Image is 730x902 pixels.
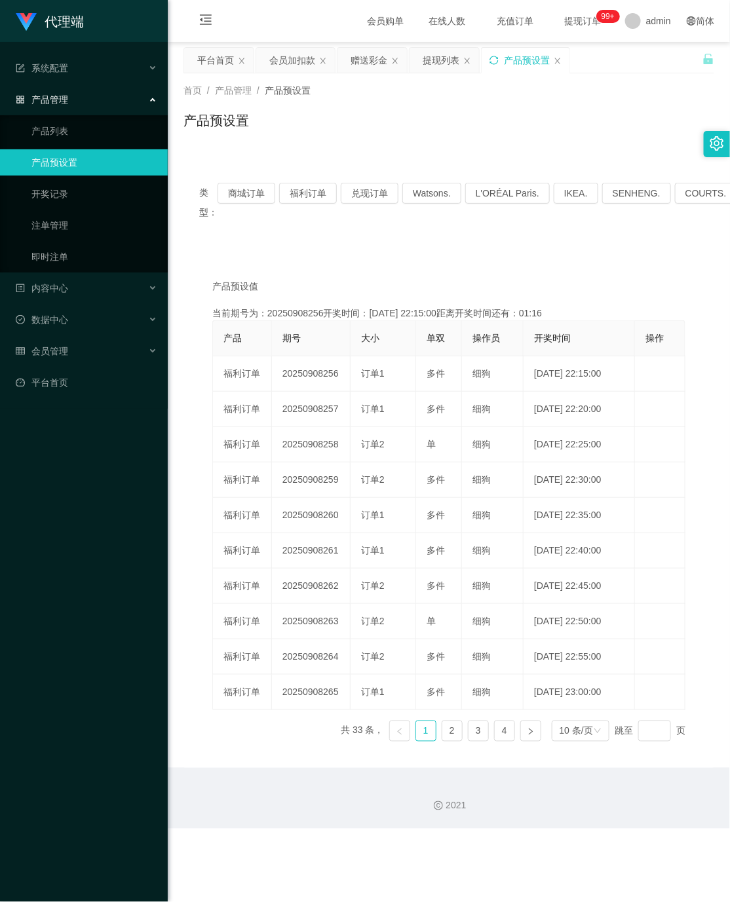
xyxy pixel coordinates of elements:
[434,801,443,810] i: 图标: copyright
[213,675,272,710] td: 福利订单
[361,368,385,379] span: 订单1
[465,183,550,204] button: L'ORÉAL Paris.
[534,333,571,343] span: 开奖时间
[183,111,249,130] h1: 产品预设置
[341,721,383,742] li: 共 33 条，
[463,57,471,65] i: 图标: close
[427,368,445,379] span: 多件
[416,721,436,741] a: 1
[391,57,399,65] i: 图标: close
[361,474,385,485] span: 订单2
[524,675,635,710] td: [DATE] 23:00:00
[272,675,351,710] td: 20250908265
[269,48,315,73] div: 会员加扣款
[213,427,272,462] td: 福利订单
[462,462,524,498] td: 细狗
[16,284,25,293] i: 图标: profile
[257,85,259,96] span: /
[272,569,351,604] td: 20250908262
[178,799,720,813] div: 2021
[16,346,68,356] span: 会员管理
[462,392,524,427] td: 细狗
[197,48,234,73] div: 平台首页
[31,118,157,144] a: 产品列表
[16,314,68,325] span: 数据中心
[710,136,724,151] i: 图标: setting
[45,1,84,43] h1: 代理端
[554,57,562,65] i: 图标: close
[602,183,671,204] button: SENHENG.
[361,616,385,626] span: 订单2
[361,545,385,555] span: 订单1
[687,16,696,26] i: 图标: global
[495,721,514,741] a: 4
[524,639,635,675] td: [DATE] 22:55:00
[215,85,252,96] span: 产品管理
[223,333,242,343] span: 产品
[361,333,379,343] span: 大小
[199,183,218,222] span: 类型：
[319,57,327,65] i: 图标: close
[427,474,445,485] span: 多件
[396,728,404,736] i: 图标: left
[462,427,524,462] td: 细狗
[16,95,25,104] i: 图标: appstore-o
[31,244,157,270] a: 即时注单
[16,16,84,26] a: 代理端
[16,347,25,356] i: 图标: table
[31,212,157,238] a: 注单管理
[427,545,445,555] span: 多件
[558,16,608,26] span: 提现订单
[702,53,714,65] i: 图标: unlock
[361,439,385,449] span: 订单2
[265,85,311,96] span: 产品预设置
[218,183,275,204] button: 商城订单
[213,533,272,569] td: 福利订单
[560,721,593,741] div: 10 条/页
[212,307,685,320] div: 当前期号为：20250908256开奖时间：[DATE] 22:15:00距离开奖时间还有：01:16
[468,721,489,742] li: 3
[427,686,445,697] span: 多件
[341,183,398,204] button: 兑现订单
[16,283,68,293] span: 内容中心
[16,64,25,73] i: 图标: form
[272,392,351,427] td: 20250908257
[615,721,685,742] div: 跳至 页
[361,580,385,591] span: 订单2
[351,48,387,73] div: 赠送彩金
[213,356,272,392] td: 福利订单
[524,604,635,639] td: [DATE] 22:50:00
[423,48,459,73] div: 提现列表
[554,183,598,204] button: IKEA.
[462,356,524,392] td: 细狗
[490,16,540,26] span: 充值订单
[361,404,385,414] span: 订单1
[462,498,524,533] td: 细狗
[524,462,635,498] td: [DATE] 22:30:00
[442,721,462,741] a: 2
[213,569,272,604] td: 福利订单
[427,404,445,414] span: 多件
[272,639,351,675] td: 20250908264
[469,721,488,741] a: 3
[238,57,246,65] i: 图标: close
[490,56,499,65] i: 图标: sync
[524,427,635,462] td: [DATE] 22:25:00
[472,333,500,343] span: 操作员
[213,462,272,498] td: 福利订单
[524,498,635,533] td: [DATE] 22:35:00
[16,369,157,396] a: 图标: dashboard平台首页
[183,85,202,96] span: 首页
[524,392,635,427] td: [DATE] 22:20:00
[527,728,535,736] i: 图标: right
[524,569,635,604] td: [DATE] 22:45:00
[213,604,272,639] td: 福利订单
[494,721,515,742] li: 4
[272,604,351,639] td: 20250908263
[504,48,550,73] div: 产品预设置
[272,498,351,533] td: 20250908260
[16,94,68,105] span: 产品管理
[462,533,524,569] td: 细狗
[213,392,272,427] td: 福利订单
[389,721,410,742] li: 上一页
